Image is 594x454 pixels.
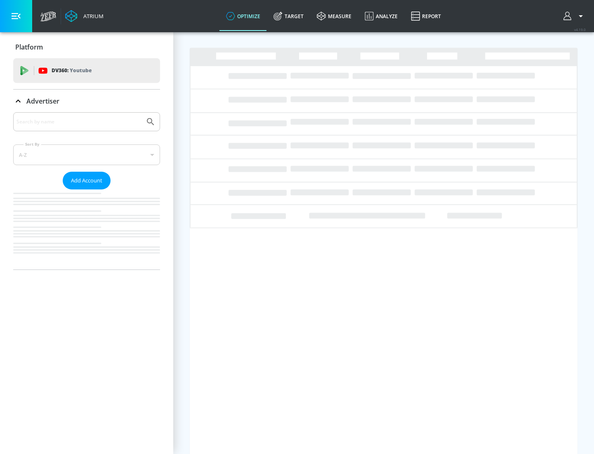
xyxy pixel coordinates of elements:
input: Search by name [16,116,141,127]
span: Add Account [71,176,102,185]
span: v 4.19.0 [574,27,586,32]
a: Report [404,1,448,31]
div: Advertiser [13,90,160,113]
label: Sort By [24,142,41,147]
div: DV360: Youtube [13,58,160,83]
p: Platform [15,43,43,52]
p: Advertiser [26,97,59,106]
p: DV360: [52,66,92,75]
a: Target [267,1,310,31]
div: Platform [13,35,160,59]
div: Atrium [80,12,104,20]
a: optimize [219,1,267,31]
div: Advertiser [13,112,160,270]
button: Add Account [63,172,111,189]
nav: list of Advertiser [13,189,160,270]
a: Atrium [65,10,104,22]
a: measure [310,1,358,31]
div: A-Z [13,144,160,165]
p: Youtube [70,66,92,75]
a: Analyze [358,1,404,31]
